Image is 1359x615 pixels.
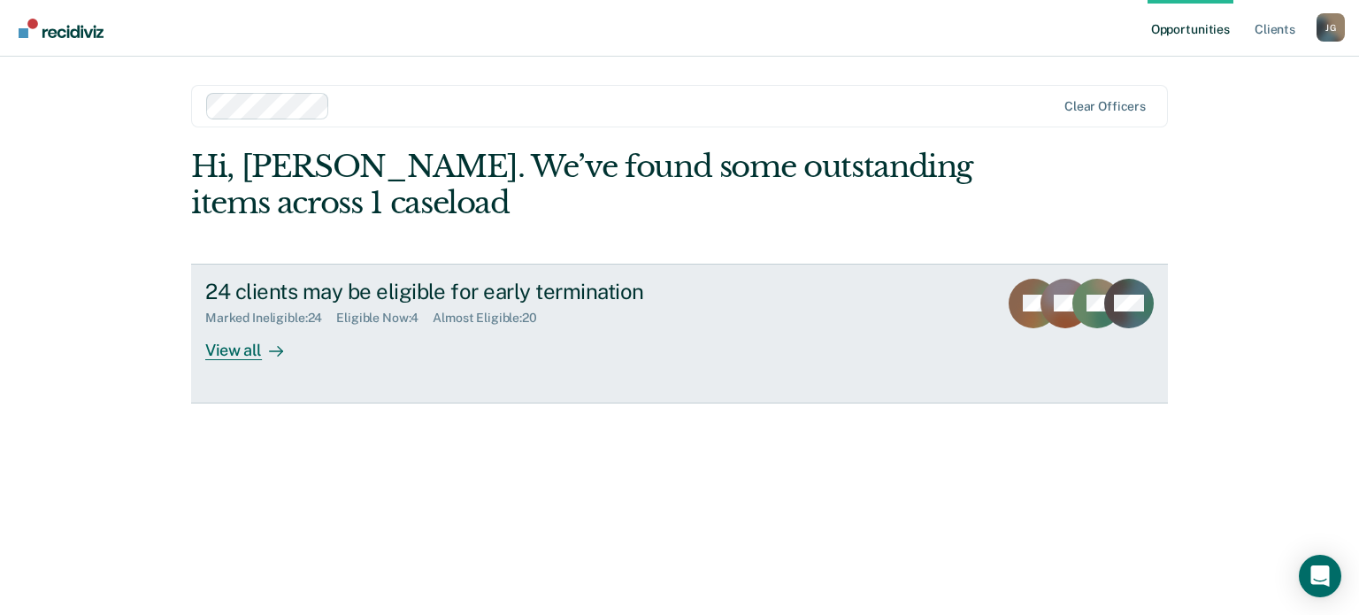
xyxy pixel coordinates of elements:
div: View all [205,326,304,360]
div: Hi, [PERSON_NAME]. We’ve found some outstanding items across 1 caseload [191,149,972,221]
button: Profile dropdown button [1317,13,1345,42]
div: Open Intercom Messenger [1299,555,1341,597]
div: Eligible Now : 4 [336,311,433,326]
div: J G [1317,13,1345,42]
a: 24 clients may be eligible for early terminationMarked Ineligible:24Eligible Now:4Almost Eligible... [191,264,1168,404]
img: Recidiviz [19,19,104,38]
div: Almost Eligible : 20 [433,311,551,326]
div: Marked Ineligible : 24 [205,311,336,326]
div: Clear officers [1064,99,1146,114]
div: 24 clients may be eligible for early termination [205,279,826,304]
